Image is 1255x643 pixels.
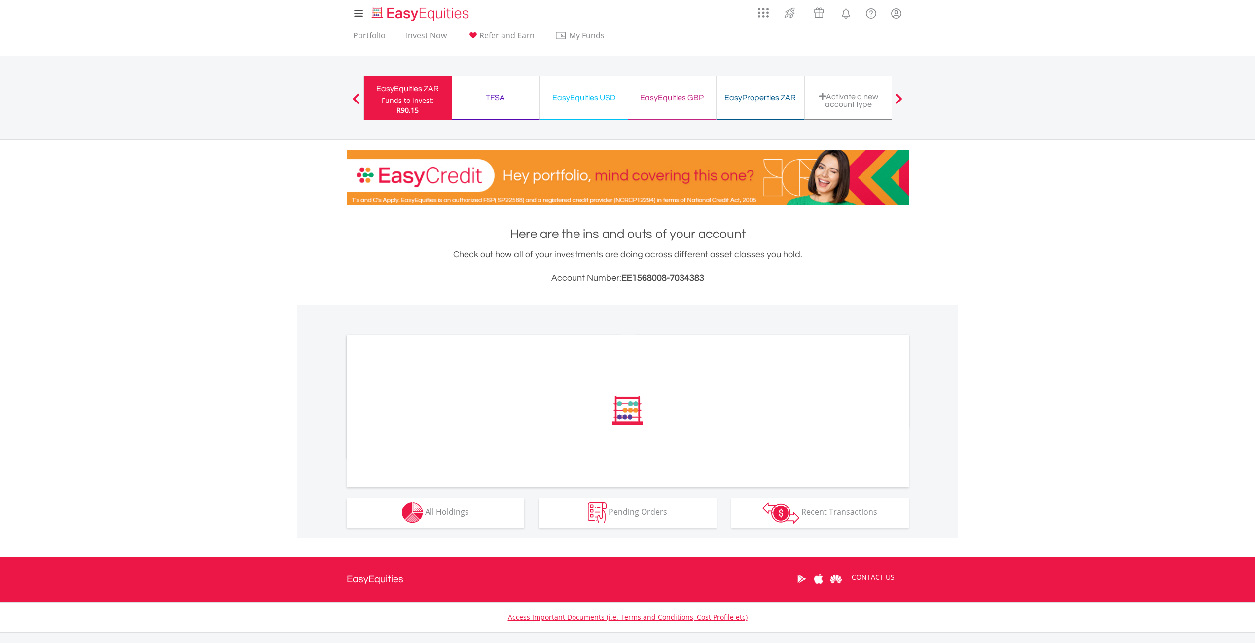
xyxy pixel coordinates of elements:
a: Apple [810,564,827,594]
span: Pending Orders [609,507,667,517]
a: Home page [368,2,473,22]
div: EasyProperties ZAR [722,91,798,104]
a: Notifications [833,2,859,22]
span: EE1568008-7034383 [621,273,704,283]
div: Check out how all of your investments are doing across different asset classes you hold. [347,248,909,285]
span: Recent Transactions [801,507,877,517]
a: AppsGrid [752,2,775,18]
a: Vouchers [804,2,833,21]
div: EasyEquities ZAR [370,82,446,96]
a: Invest Now [402,31,451,46]
a: Access Important Documents (i.e. Terms and Conditions, Cost Profile etc) [508,612,748,622]
a: Huawei [827,564,845,594]
a: CONTACT US [845,564,901,591]
a: My Profile [884,2,909,24]
img: vouchers-v2.svg [811,5,827,21]
button: Recent Transactions [731,498,909,528]
img: pending_instructions-wht.png [588,502,607,523]
span: R90.15 [396,105,419,115]
span: My Funds [555,29,619,42]
div: EasyEquities USD [546,91,622,104]
div: Funds to invest: [382,96,434,105]
div: Activate a new account type [811,92,887,108]
img: thrive-v2.svg [782,5,798,21]
span: Refer and Earn [479,30,535,41]
a: EasyEquities [347,557,403,602]
a: Google Play [793,564,810,594]
a: Refer and Earn [463,31,538,46]
button: All Holdings [347,498,524,528]
span: All Holdings [425,507,469,517]
a: FAQ's and Support [859,2,884,22]
img: EasyCredit Promotion Banner [347,150,909,205]
h1: Here are the ins and outs of your account [347,225,909,243]
div: EasyEquities GBP [634,91,710,104]
h3: Account Number: [347,271,909,285]
img: EasyEquities_Logo.png [370,6,473,22]
img: holdings-wht.png [402,502,423,523]
img: grid-menu-icon.svg [758,7,769,18]
a: Portfolio [349,31,390,46]
div: TFSA [458,91,534,104]
button: Pending Orders [539,498,717,528]
img: transactions-zar-wht.png [762,502,799,524]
